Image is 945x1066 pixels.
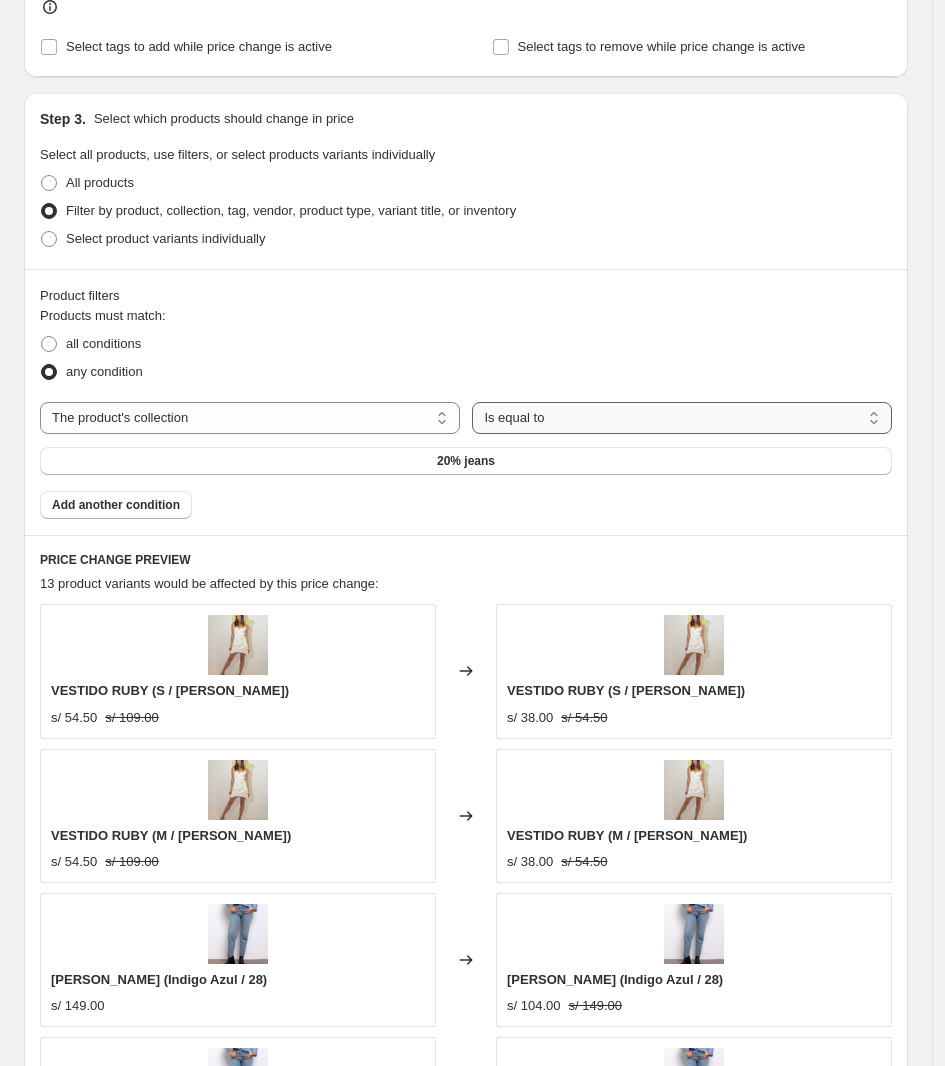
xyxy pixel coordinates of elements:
div: s/ 54.50 [51,708,97,728]
div: s/ 104.00 [507,996,561,1016]
span: All products [66,175,134,190]
span: VESTIDO RUBY (S / [PERSON_NAME]) [51,683,289,698]
img: ruby1_80x.jpg [664,760,724,820]
img: ruby1_80x.jpg [664,615,724,675]
strike: s/ 109.00 [105,852,159,872]
div: s/ 54.50 [51,852,97,872]
span: Select tags to add while price change is active [66,39,332,54]
span: VESTIDO RUBY (M / [PERSON_NAME]) [51,828,291,843]
span: 13 product variants would be affected by this price change: [40,576,379,591]
button: 20% jeans [40,447,892,475]
span: any condition [66,364,143,379]
div: Product filters [40,286,892,306]
span: Add another condition [52,497,180,513]
p: Select which products should change in price [94,109,354,129]
span: all conditions [66,336,141,351]
span: Select product variants individually [66,231,265,246]
h2: Step 3. [40,109,86,129]
span: Select tags to remove while price change is active [518,39,806,54]
strike: s/ 54.50 [561,852,607,872]
div: s/ 38.00 [507,852,553,872]
img: ruby1_80x.jpg [208,615,268,675]
button: Add another condition [40,491,192,519]
span: 20% jeans [437,453,495,469]
strike: s/ 54.50 [561,708,607,728]
span: VESTIDO RUBY (M / [PERSON_NAME]) [507,828,747,843]
span: Filter by product, collection, tag, vendor, product type, variant title, or inventory [66,203,516,218]
img: K_b5339bc9-7ef3-4ab9-97a2-72d48221c63b_80x.png [664,904,724,964]
div: s/ 38.00 [507,708,553,728]
div: s/ 149.00 [51,996,105,1016]
span: [PERSON_NAME] (Indigo Azul / 28) [51,972,267,987]
img: K_b5339bc9-7ef3-4ab9-97a2-72d48221c63b_80x.png [208,904,268,964]
h6: PRICE CHANGE PREVIEW [40,552,892,568]
strike: s/ 109.00 [105,708,159,728]
strike: s/ 149.00 [569,996,623,1016]
span: Select all products, use filters, or select products variants individually [40,147,435,162]
span: [PERSON_NAME] (Indigo Azul / 28) [507,972,723,987]
span: VESTIDO RUBY (S / [PERSON_NAME]) [507,683,745,698]
span: Products must match: [40,308,166,323]
img: ruby1_80x.jpg [208,760,268,820]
